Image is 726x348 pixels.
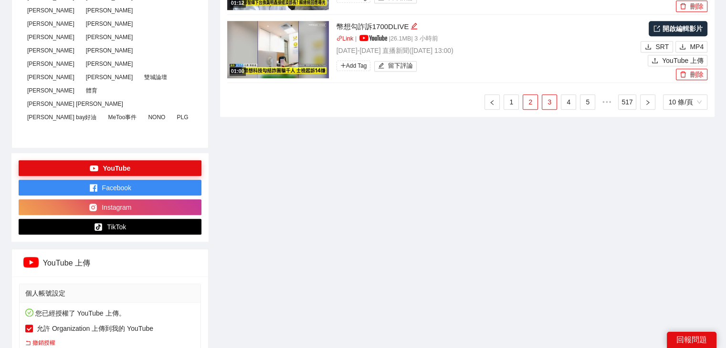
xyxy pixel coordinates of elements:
span: upload [652,57,658,65]
span: [PERSON_NAME] [82,59,137,69]
button: right [640,94,655,110]
p: [DATE]-[DATE] 直播新聞 ( [DATE] 13:00 ) [337,45,639,56]
span: TikTok [107,222,126,232]
span: [PERSON_NAME] [82,45,137,56]
li: 517 [618,94,636,110]
button: delete刪除 [676,69,707,80]
button: downloadSRT [641,41,673,52]
span: [PERSON_NAME] [23,85,78,96]
span: [PERSON_NAME] [82,72,137,82]
li: 向後 5 頁 [599,94,614,110]
div: 幣想勾詐訴1700DLIVE [337,21,639,32]
span: ••• [599,94,614,110]
div: 01:00 [230,67,246,75]
p: | | 26.1 MB | 3 小時前 [337,34,639,44]
span: [PERSON_NAME] [82,5,137,16]
li: 3 [542,94,557,110]
button: uploadYouTube 上傳 [648,55,707,66]
span: [PERSON_NAME] [23,59,78,69]
span: left [489,100,495,105]
a: 3 [542,95,557,109]
img: ipTCn+eVMsQAAAAASUVORK5CYII= [23,257,39,267]
div: 個人帳號設定 [25,284,195,302]
span: [PERSON_NAME] [23,45,78,56]
li: 下一頁 [640,94,655,110]
span: [PERSON_NAME] [PERSON_NAME] [23,99,127,109]
li: 上一頁 [484,94,500,110]
img: yt_logo_rgb_light.a676ea31.png [359,35,387,41]
span: delete [680,71,686,79]
button: Instagram [19,199,201,215]
span: Add Tag [337,61,371,71]
a: 開啟編輯影片 [649,21,707,36]
span: [PERSON_NAME] [23,19,78,29]
span: [PERSON_NAME] [82,19,137,29]
span: right [645,100,651,105]
a: 2 [523,95,537,109]
img: 19dc2e1b-60c3-490f-bfe1-90d8d3b6a0c4.jpg [227,21,329,78]
a: 4 [561,95,576,109]
span: [PERSON_NAME] [23,5,78,16]
li: 5 [580,94,595,110]
a: 5 [580,95,595,109]
span: 雙城論壇 [140,72,171,82]
div: YouTube 上傳 [23,249,197,276]
div: 您已經授權了 YouTube 上傳。 [25,308,195,348]
a: 517 [619,95,635,109]
button: left [484,94,500,110]
span: 10 條/頁 [669,95,702,109]
a: 撤銷授權 [25,338,55,348]
span: download [679,43,686,51]
button: downloadMP4 [675,41,707,52]
span: YouTube [103,163,130,174]
a: linkLink [337,35,354,42]
button: Facebook [19,180,201,195]
span: 體育 [82,85,101,96]
span: delete [680,3,686,10]
button: edit留下評論 [374,61,417,72]
span: MP4 [690,41,704,52]
button: YouTube [19,160,201,176]
span: YouTube 上傳 [662,55,704,66]
div: 回報問題 [667,332,716,348]
li: 2 [523,94,538,110]
span: link [337,35,343,41]
span: [PERSON_NAME] [23,72,78,82]
a: 1 [504,95,518,109]
span: Facebook [102,183,131,193]
span: PLG [173,112,192,123]
span: [PERSON_NAME] bay好油 [23,112,100,123]
button: TikTok [19,219,201,235]
span: SRT [655,41,669,52]
span: NONO [144,112,169,123]
span: 允許 Organization 上傳到我的 YouTube [33,323,157,334]
button: delete刪除 [676,0,707,12]
span: export [653,25,660,32]
span: MeToo事件 [104,112,140,123]
span: edit [378,62,384,70]
span: Instagram [102,202,131,213]
li: 1 [504,94,519,110]
span: check-circle [25,308,33,317]
div: 編輯 [410,21,418,32]
span: download [645,43,652,51]
span: plus [340,62,346,68]
span: rollback [25,340,31,346]
span: [PERSON_NAME] [23,32,78,42]
li: 4 [561,94,576,110]
span: [PERSON_NAME] [82,32,137,42]
span: edit [410,22,418,30]
div: 頁碼 [663,94,707,110]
